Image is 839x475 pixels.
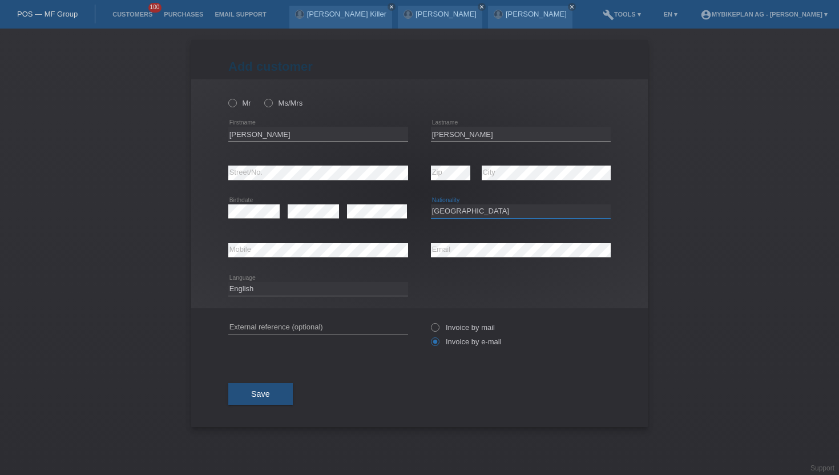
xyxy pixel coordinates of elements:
[695,11,833,18] a: account_circleMybikeplan AG - [PERSON_NAME] ▾
[228,383,293,405] button: Save
[251,389,270,398] span: Save
[389,4,394,10] i: close
[700,9,712,21] i: account_circle
[810,464,834,472] a: Support
[479,4,485,10] i: close
[228,59,611,74] h1: Add customer
[388,3,396,11] a: close
[431,323,495,332] label: Invoice by mail
[431,337,502,346] label: Invoice by e-mail
[209,11,272,18] a: Email Support
[568,3,576,11] a: close
[307,10,386,18] a: [PERSON_NAME] Killer
[107,11,158,18] a: Customers
[603,9,614,21] i: build
[264,99,302,107] label: Ms/Mrs
[228,99,236,106] input: Mr
[569,4,575,10] i: close
[416,10,477,18] a: [PERSON_NAME]
[17,10,78,18] a: POS — MF Group
[264,99,272,106] input: Ms/Mrs
[597,11,647,18] a: buildTools ▾
[658,11,683,18] a: EN ▾
[506,10,567,18] a: [PERSON_NAME]
[158,11,209,18] a: Purchases
[431,323,438,337] input: Invoice by mail
[431,337,438,352] input: Invoice by e-mail
[148,3,162,13] span: 100
[478,3,486,11] a: close
[228,99,251,107] label: Mr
